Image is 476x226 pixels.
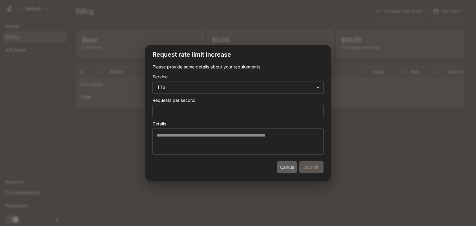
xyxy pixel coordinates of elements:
div: TTS [153,84,323,90]
button: Cancel [277,161,297,173]
p: Details [152,122,166,126]
p: Please provide some details about your requirements [152,64,324,70]
h2: Request rate limit increase [145,45,331,64]
p: Service [152,75,168,79]
p: Requests per second [152,98,196,102]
